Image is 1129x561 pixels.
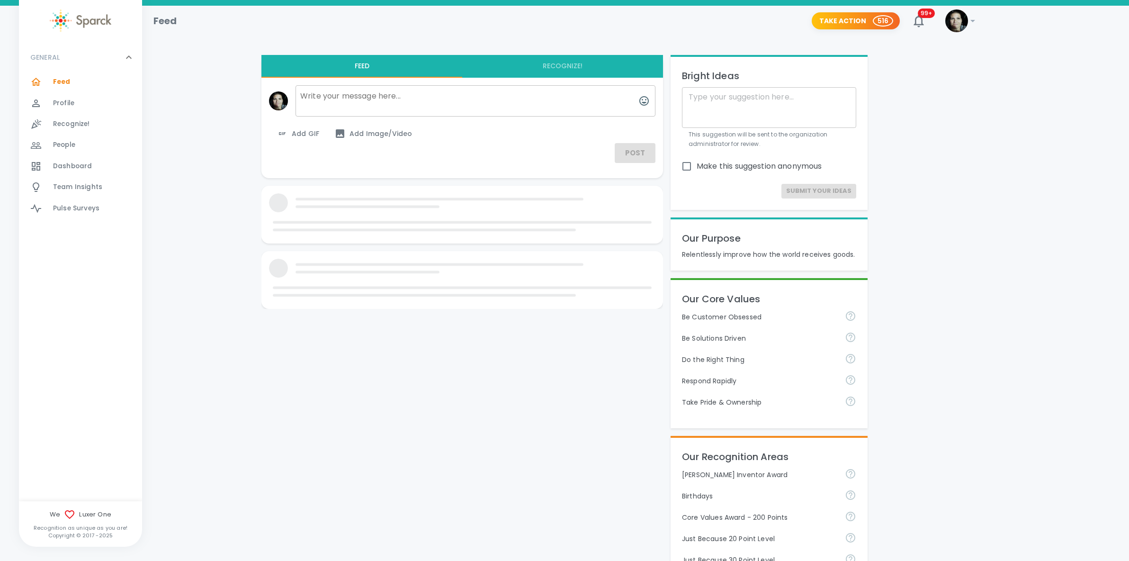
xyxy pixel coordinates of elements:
[19,156,142,177] a: Dashboard
[878,16,888,26] p: 516
[19,72,142,92] a: Feed
[19,93,142,114] a: Profile
[19,198,142,219] a: Pulse Surveys
[682,534,837,543] p: Just Because 20 Point Level
[153,13,177,28] h1: Feed
[19,532,142,539] p: Copyright © 2017 - 2025
[19,9,142,32] a: Sparck logo
[334,128,412,139] span: Add Image/Video
[682,334,837,343] p: Be Solutions Driven
[19,177,142,198] a: Team Insights
[19,114,142,135] a: Recognize!
[682,291,856,307] p: Our Core Values
[50,9,111,32] img: Sparck logo
[682,491,837,501] p: Birthdays
[682,398,837,407] p: Take Pride & Ownership
[277,128,319,139] span: Add GIF
[30,53,60,62] p: GENERAL
[53,162,92,171] span: Dashboard
[682,312,837,322] p: Be Customer Obsessed
[907,9,930,32] button: 99+
[812,12,900,30] button: Take Action 516
[261,55,462,78] button: Feed
[845,511,856,522] svg: Core Values - 200 Points - 2024
[19,509,142,520] span: We Luxer One
[845,310,856,322] svg: Be Customer Obsessed
[845,468,856,480] svg: Each year Assa recognizes individuals
[19,135,142,155] a: People
[845,332,856,343] svg: Be Solutions Driven
[462,55,663,78] button: Recognize!
[19,524,142,532] p: Recognition as unique as you are!
[945,9,968,32] img: Picture of Marcey
[845,374,856,386] svg: Respond Rapidly
[19,72,142,223] div: GENERAL
[682,376,837,386] p: Respond Rapidly
[845,489,856,501] svg: Celebrating birthdays
[682,231,856,246] p: Our Purpose
[689,130,850,149] p: This suggestion will be sent to the organization administrator for review.
[682,355,837,364] p: Do the Right Thing
[845,353,856,364] svg: Do the Right Thing
[53,140,75,150] span: People
[53,182,102,192] span: Team Insights
[918,9,935,18] span: 99+
[53,77,71,87] span: Feed
[682,470,837,480] p: [PERSON_NAME] Inventor Award
[682,68,856,83] p: Bright Ideas
[19,43,142,72] div: GENERAL
[697,161,822,172] span: Make this suggestion anonymous
[53,99,74,108] span: Profile
[53,204,99,213] span: Pulse Surveys
[53,119,90,129] span: Recognize!
[845,532,856,543] svg: Relaunch 4/2024
[261,55,663,78] div: interaction tabs
[682,513,837,522] p: Core Values Award - 200 Points
[269,91,288,110] img: Picture of Marcey
[845,396,856,407] svg: Take Pride & Ownership
[682,250,856,259] p: Relentlessly improve how the world receives goods.
[682,449,856,464] p: Our Recognition Areas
